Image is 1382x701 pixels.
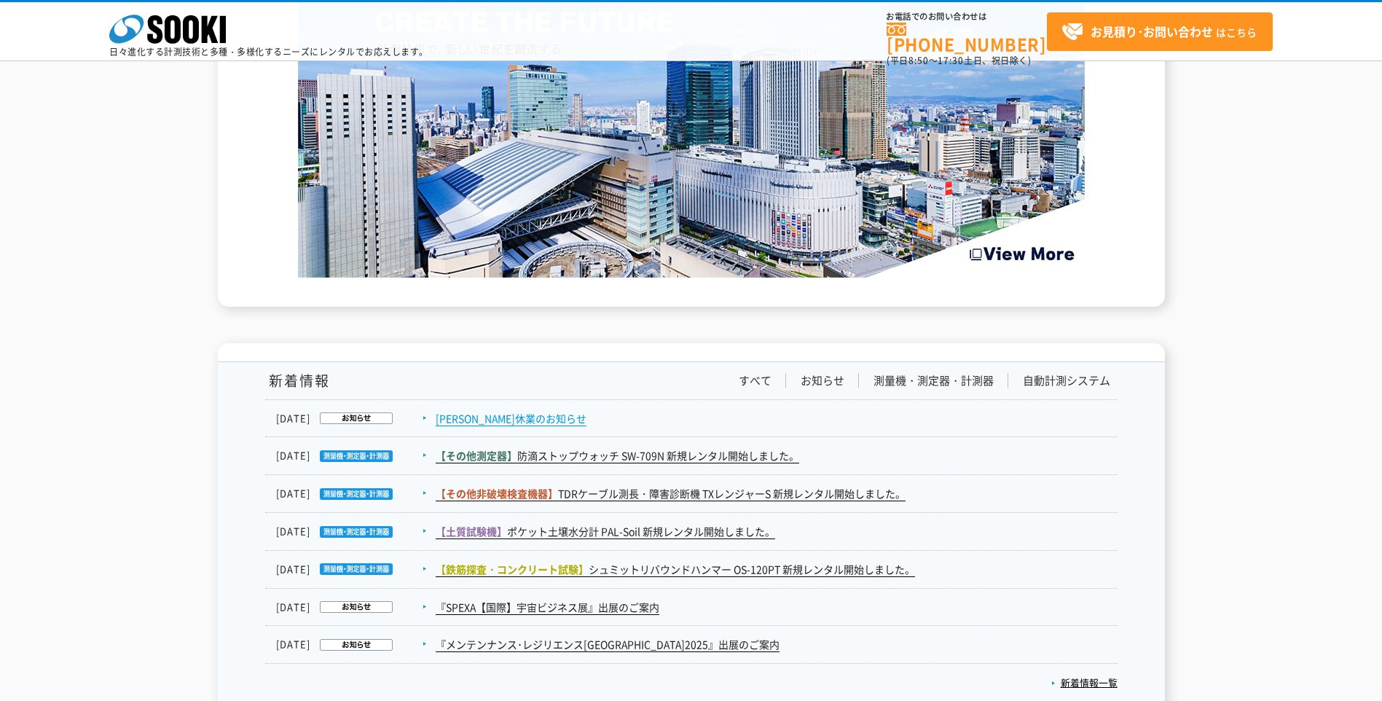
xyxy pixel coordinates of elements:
span: 【その他非破壊検査機器】 [436,486,558,501]
a: 自動計測システム [1023,373,1110,388]
span: お電話でのお問い合わせは [887,12,1047,21]
a: [PERSON_NAME]休業のお知らせ [436,411,586,426]
dt: [DATE] [276,486,434,501]
dt: [DATE] [276,637,434,652]
a: お知らせ [801,373,844,388]
span: 8:50 [908,54,929,67]
a: 測量機・測定器・計測器 [873,373,994,388]
img: 測量機・測定器・計測器 [310,488,393,500]
strong: お見積り･お問い合わせ [1091,23,1213,40]
a: 『メンテンナンス･レジリエンス[GEOGRAPHIC_DATA]2025』出展のご案内 [436,637,780,652]
a: 【その他非破壊検査機器】TDRケーブル測長・障害診断機 TXレンジャーS 新規レンタル開始しました。 [436,486,906,501]
img: お知らせ [310,412,393,424]
h1: 新着情報 [265,373,330,388]
a: 【鉄筋探査・コンクリート試験】シュミットリバウンドハンマー OS-120PT 新規レンタル開始しました。 [436,562,915,577]
a: すべて [739,373,772,388]
a: 【その他測定器】防滴ストップウォッチ SW-709N 新規レンタル開始しました。 [436,448,799,463]
dt: [DATE] [276,411,434,426]
img: 測量機・測定器・計測器 [310,526,393,538]
img: 測量機・測定器・計測器 [310,563,393,575]
span: 【土質試験機】 [436,524,507,539]
span: 【鉄筋探査・コンクリート試験】 [436,562,589,576]
span: (平日 ～ 土日、祝日除く) [887,54,1031,67]
span: はこちら [1061,21,1257,43]
p: 日々進化する計測技術と多種・多様化するニーズにレンタルでお応えします。 [109,47,428,56]
dt: [DATE] [276,448,434,463]
a: 新着情報一覧 [1051,675,1118,689]
span: 17:30 [938,54,964,67]
img: お知らせ [310,601,393,613]
a: Create the Future [298,262,1085,276]
dt: [DATE] [276,600,434,615]
a: お見積り･お問い合わせはこちら [1047,12,1273,51]
img: お知らせ [310,639,393,651]
img: 測量機・測定器・計測器 [310,450,393,462]
a: [PHONE_NUMBER] [887,23,1047,52]
a: 【土質試験機】ポケット土壌水分計 PAL-Soil 新規レンタル開始しました。 [436,524,775,539]
dt: [DATE] [276,524,434,539]
span: 【その他測定器】 [436,448,517,463]
dt: [DATE] [276,562,434,577]
a: 『SPEXA【国際】宇宙ビジネス展』出展のご案内 [436,600,659,615]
